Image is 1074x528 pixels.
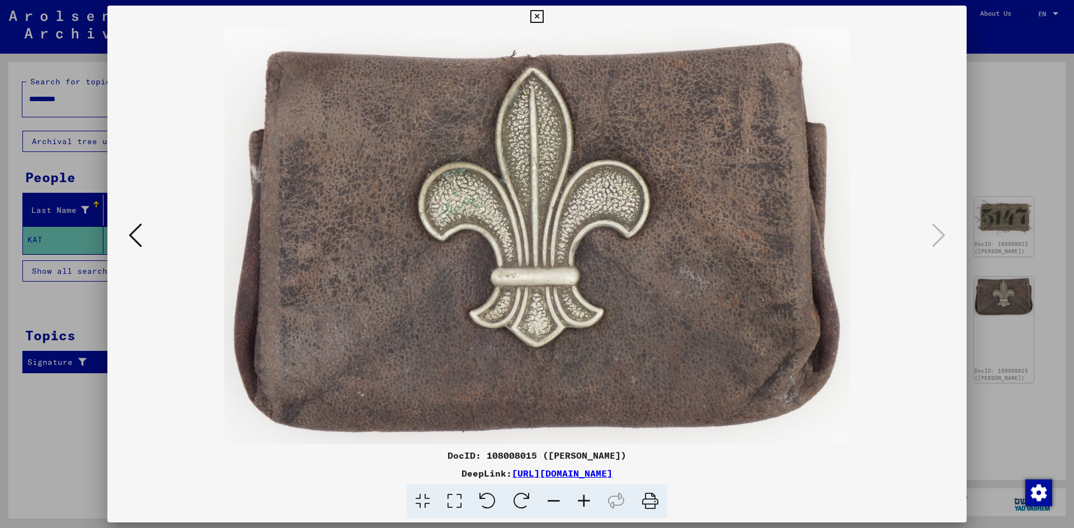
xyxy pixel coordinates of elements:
[512,468,613,479] a: [URL][DOMAIN_NAME]
[1025,479,1052,506] div: Change consent
[1025,479,1052,506] img: Change consent
[107,467,967,480] div: DeepLink:
[145,28,929,444] img: 003.jpg
[107,449,967,462] div: DocID: 108008015 ([PERSON_NAME])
